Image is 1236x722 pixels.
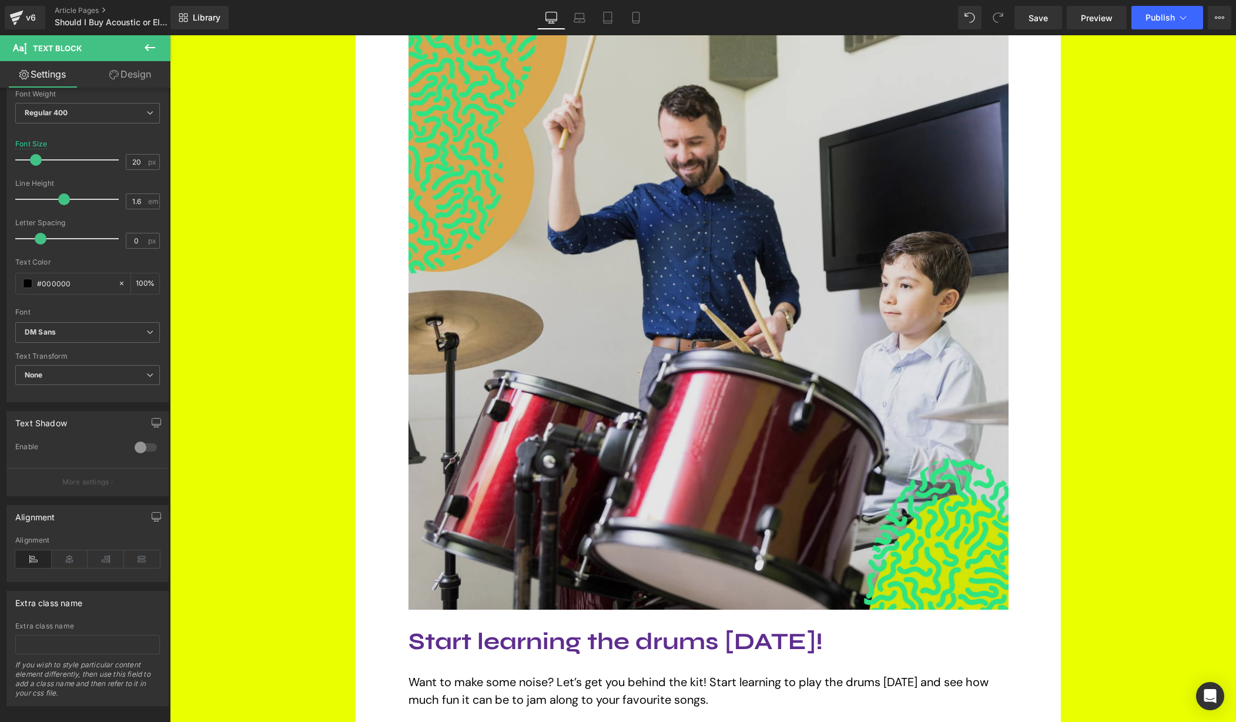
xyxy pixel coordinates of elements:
div: % [131,273,159,294]
div: Extra class name [15,622,160,630]
span: Save [1029,12,1048,24]
a: Desktop [537,6,565,29]
div: Font Size [15,140,48,148]
button: Publish [1131,6,1203,29]
button: More [1208,6,1231,29]
div: Font Weight [15,90,160,98]
a: Preview [1067,6,1127,29]
div: Text Transform [15,352,160,360]
p: More settings [62,477,109,487]
a: Design [88,61,173,88]
span: Text Block [33,44,82,53]
div: Enable [15,442,123,454]
button: More settings [7,468,168,496]
div: Extra class name [15,591,82,608]
input: Color [37,277,112,290]
h1: Start learning the drums [DATE]! [239,592,839,620]
button: Undo [958,6,982,29]
a: Tablet [594,6,622,29]
span: px [148,237,158,245]
b: Regular 400 [25,108,68,117]
a: v6 [5,6,45,29]
div: Line Height [15,179,160,188]
div: Alignment [15,506,55,522]
span: Preview [1081,12,1113,24]
button: Redo [986,6,1010,29]
div: v6 [24,10,38,25]
b: None [25,370,43,379]
span: em [148,198,158,205]
div: Open Intercom Messenger [1196,682,1224,710]
div: Text Shadow [15,412,67,428]
i: DM Sans [25,327,56,337]
span: Publish [1145,13,1175,22]
a: Laptop [565,6,594,29]
div: Text Color [15,258,160,266]
div: Alignment [15,536,160,544]
span: Want to make some noise? Let’s get you behind the kit! Start learning to play the drums [DATE] an... [239,639,819,672]
div: If you wish to style particular content element differently, then use this field to add a class n... [15,660,160,706]
div: Letter Spacing [15,219,160,227]
span: px [148,158,158,166]
a: New Library [170,6,229,29]
a: Mobile [622,6,650,29]
span: Library [193,12,220,23]
span: Should I Buy Acoustic or Electronic Drums? [55,18,168,27]
div: Font [15,308,160,316]
a: Article Pages [55,6,190,15]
